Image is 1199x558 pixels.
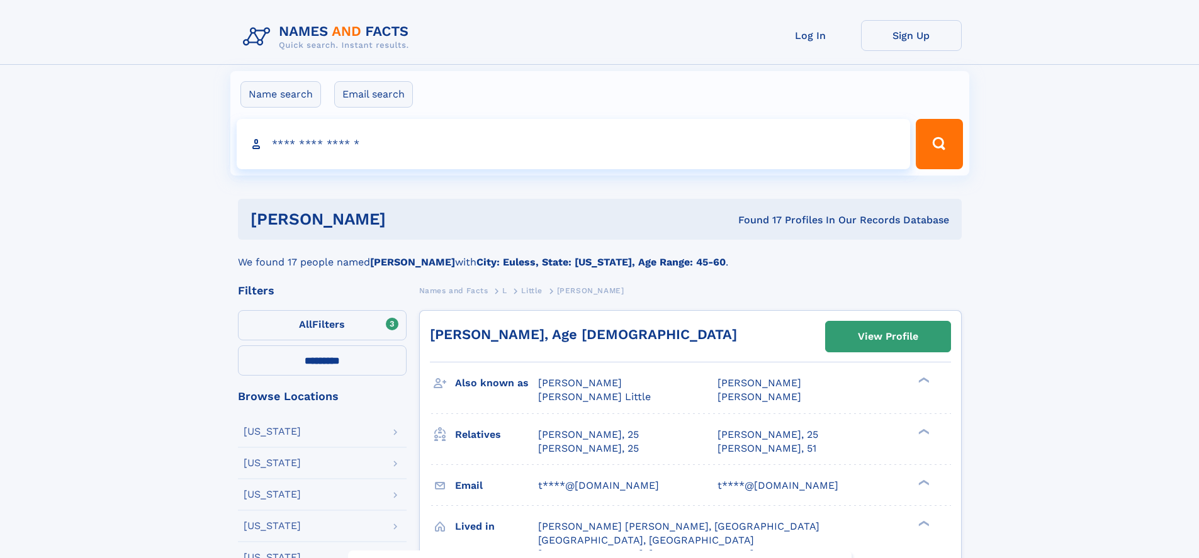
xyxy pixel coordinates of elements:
[238,285,407,296] div: Filters
[538,428,639,442] a: [PERSON_NAME], 25
[861,20,962,51] a: Sign Up
[419,282,488,298] a: Names and Facts
[915,519,930,527] div: ❯
[237,119,911,169] input: search input
[370,256,455,268] b: [PERSON_NAME]
[538,520,819,532] span: [PERSON_NAME] [PERSON_NAME], [GEOGRAPHIC_DATA]
[718,428,818,442] a: [PERSON_NAME], 25
[858,322,918,351] div: View Profile
[455,516,538,537] h3: Lived in
[502,282,507,298] a: L
[915,376,930,384] div: ❯
[502,286,507,295] span: L
[916,119,962,169] button: Search Button
[455,372,538,394] h3: Also known as
[826,321,950,352] a: View Profile
[238,20,419,54] img: Logo Names and Facts
[521,286,543,295] span: Little
[244,427,301,437] div: [US_STATE]
[244,489,301,499] div: [US_STATE]
[244,458,301,468] div: [US_STATE]
[299,318,312,330] span: All
[455,475,538,496] h3: Email
[244,521,301,531] div: [US_STATE]
[915,478,930,486] div: ❯
[718,391,801,403] span: [PERSON_NAME]
[557,286,624,295] span: [PERSON_NAME]
[334,81,413,108] label: Email search
[760,20,861,51] a: Log In
[538,442,639,455] a: [PERSON_NAME], 25
[538,391,651,403] span: [PERSON_NAME] Little
[238,391,407,402] div: Browse Locations
[538,377,622,389] span: [PERSON_NAME]
[240,81,321,108] label: Name search
[455,424,538,445] h3: Relatives
[718,377,801,389] span: [PERSON_NAME]
[718,442,816,455] a: [PERSON_NAME], 51
[562,213,949,227] div: Found 17 Profiles In Our Records Database
[238,240,962,270] div: We found 17 people named with .
[430,326,737,342] a: [PERSON_NAME], Age [DEMOGRAPHIC_DATA]
[476,256,726,268] b: City: Euless, State: [US_STATE], Age Range: 45-60
[915,427,930,435] div: ❯
[538,534,754,546] span: [GEOGRAPHIC_DATA], [GEOGRAPHIC_DATA]
[521,282,543,298] a: Little
[250,211,562,227] h1: [PERSON_NAME]
[238,310,407,340] label: Filters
